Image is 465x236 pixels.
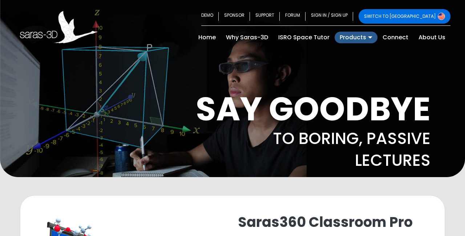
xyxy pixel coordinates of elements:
img: Switch to USA [438,13,445,20]
a: Home [193,32,221,43]
a: SWITCH TO [GEOGRAPHIC_DATA] [359,9,450,24]
a: SUPPORT [250,9,280,24]
a: Saras360 Classroom Pro [238,212,413,232]
a: Connect [377,32,413,43]
a: DEMO [201,9,219,24]
a: About Us [413,32,450,43]
h1: SAY GOODBYE [151,96,430,122]
img: Saras 3D [20,11,97,43]
a: FORUM [280,9,306,24]
a: ISRO Space Tutor [273,32,335,43]
p: TO BORING, PASSIVE [151,131,430,147]
a: SIGN IN / SIGN UP [306,9,353,24]
p: LECTURES [151,152,430,168]
a: SPONSOR [219,9,250,24]
a: Why Saras-3D [221,32,273,43]
a: Products [335,32,377,43]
